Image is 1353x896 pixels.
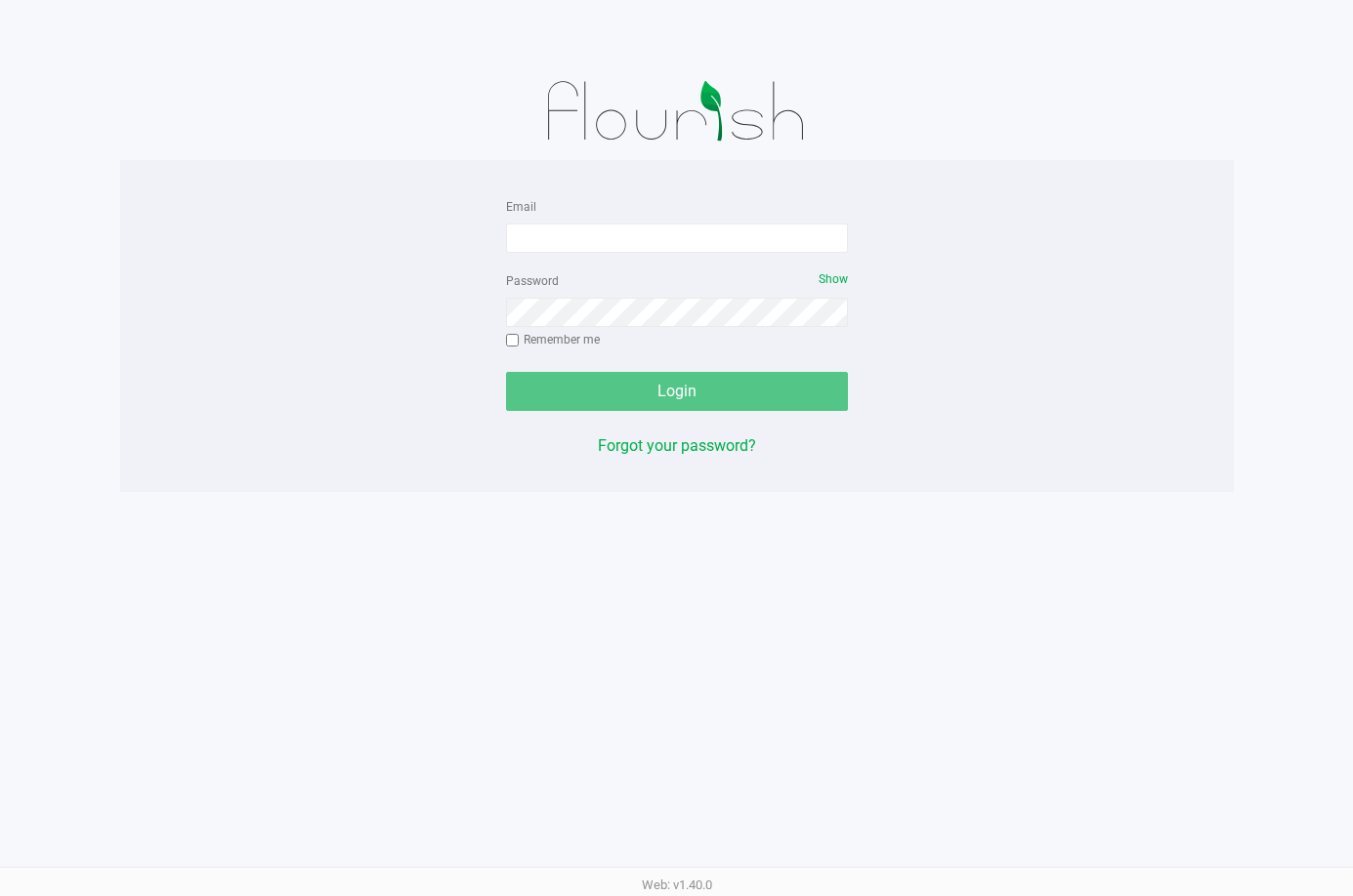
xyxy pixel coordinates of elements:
button: Forgot your password? [598,434,756,458]
input: Remember me [506,334,520,347]
label: Email [506,198,536,216]
span: Show [819,272,848,286]
label: Password [506,272,559,290]
label: Remember me [506,331,600,348]
span: Web: v1.40.0 [642,877,712,892]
